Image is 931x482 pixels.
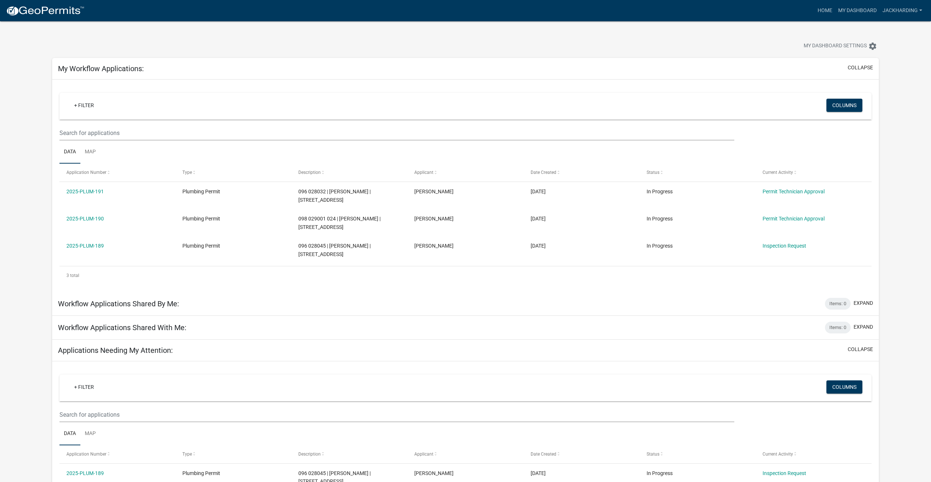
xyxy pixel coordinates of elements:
span: Jack Harding [414,216,454,222]
div: collapse [52,80,879,292]
span: My Dashboard Settings [804,42,867,51]
span: Description [298,452,321,457]
a: 2025-PLUM-189 [66,470,104,476]
datatable-header-cell: Current Activity [756,164,872,181]
span: Jack Harding [414,243,454,249]
a: 2025-PLUM-191 [66,189,104,194]
a: Home [815,4,835,18]
span: 096 028032 | Jack Harding | 63 Keys Ferry St [298,189,371,203]
a: Inspection Request [763,470,806,476]
span: Type [182,452,192,457]
a: Permit Technician Approval [763,216,825,222]
span: Date Created [531,452,556,457]
input: Search for applications [59,407,734,422]
button: expand [854,323,873,331]
span: Date Created [531,170,556,175]
datatable-header-cell: Date Created [523,445,639,463]
datatable-header-cell: Current Activity [756,445,872,463]
span: Plumbing Permit [182,189,220,194]
span: Status [647,452,659,457]
span: Jack Harding [414,470,454,476]
datatable-header-cell: Description [291,164,407,181]
h5: Workflow Applications Shared By Me: [58,299,179,308]
div: 3 total [59,266,872,285]
datatable-header-cell: Description [291,445,407,463]
span: 098 029001 024 | Jack Harding | 63 Keys Ferry St [298,216,381,230]
h5: My Workflow Applications: [58,64,144,73]
span: Applicant [414,170,433,175]
span: Status [647,170,659,175]
span: 09/18/2025 [531,470,546,476]
span: Application Number [66,170,106,175]
a: JackHarding [880,4,925,18]
button: Columns [826,99,862,112]
span: Type [182,170,192,175]
a: My Dashboard [835,4,880,18]
datatable-header-cell: Date Created [523,164,639,181]
input: Search for applications [59,125,734,140]
datatable-header-cell: Application Number [59,164,175,181]
span: 096 028045 | Jack Harding | 63 Keys Ferry St [298,243,371,257]
span: Application Number [66,452,106,457]
span: In Progress [647,216,673,222]
datatable-header-cell: Status [640,164,756,181]
datatable-header-cell: Application Number [59,445,175,463]
span: Description [298,170,321,175]
a: Inspection Request [763,243,806,249]
a: Permit Technician Approval [763,189,825,194]
a: 2025-PLUM-189 [66,243,104,249]
button: expand [854,299,873,307]
span: Applicant [414,452,433,457]
span: Plumbing Permit [182,243,220,249]
span: Current Activity [763,170,793,175]
span: Plumbing Permit [182,216,220,222]
a: Map [80,140,100,164]
button: collapse [848,346,873,353]
datatable-header-cell: Applicant [407,445,523,463]
span: Current Activity [763,452,793,457]
a: + Filter [68,99,100,112]
datatable-header-cell: Type [175,164,291,181]
a: 2025-PLUM-190 [66,216,104,222]
button: Columns [826,380,862,394]
div: Items: 0 [825,322,851,333]
a: Map [80,422,100,446]
span: Plumbing Permit [182,470,220,476]
span: In Progress [647,189,673,194]
span: In Progress [647,243,673,249]
span: 09/18/2025 [531,189,546,194]
a: Data [59,422,80,446]
a: + Filter [68,380,100,394]
i: settings [868,42,877,51]
h5: Workflow Applications Shared With Me: [58,323,186,332]
datatable-header-cell: Status [640,445,756,463]
div: Items: 0 [825,298,851,310]
span: In Progress [647,470,673,476]
datatable-header-cell: Applicant [407,164,523,181]
button: My Dashboard Settingssettings [798,39,883,53]
span: 09/18/2025 [531,243,546,249]
span: 09/18/2025 [531,216,546,222]
a: Data [59,140,80,164]
datatable-header-cell: Type [175,445,291,463]
h5: Applications Needing My Attention: [58,346,173,355]
button: collapse [848,64,873,72]
span: Jack Harding [414,189,454,194]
